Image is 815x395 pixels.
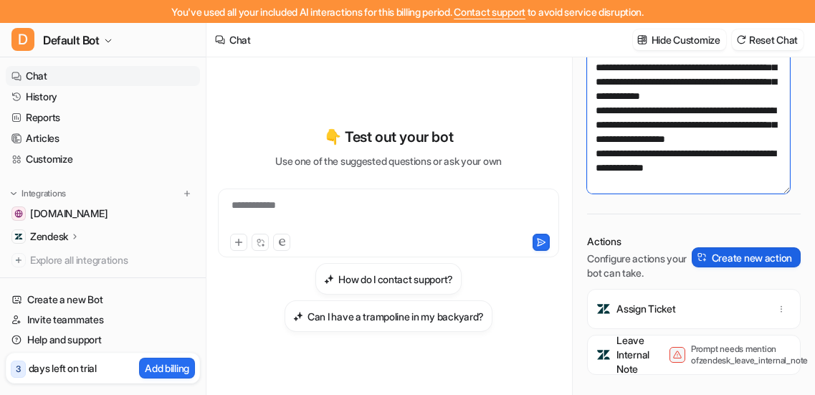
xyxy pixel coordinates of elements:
button: Messages [143,309,287,366]
span: [DOMAIN_NAME] [30,206,108,221]
button: Add billing [139,358,195,379]
div: Recent messageProfile image for eeselHey [PERSON_NAME], You can make the bot stop replying to cer... [14,168,272,244]
a: Explore all integrations [6,250,200,270]
h3: Can I have a trampoline in my backyard? [308,309,484,324]
p: 👇 Test out your bot [324,126,453,148]
button: Hide Customize [633,29,726,50]
p: Hi there 👋 [29,102,258,126]
img: Zendesk [14,232,23,241]
p: Hide Customize [652,32,720,47]
img: Profile image for eesel [29,202,58,231]
p: Integrations [22,188,66,199]
div: Send us a message [14,251,272,290]
button: Can I have a trampoline in my backyard?Can I have a trampoline in my backyard? [285,300,492,332]
img: reset [736,34,746,45]
p: Actions [587,234,692,249]
a: www.silverlakes.net[DOMAIN_NAME] [6,204,200,224]
h3: How do I contact support? [338,272,453,287]
p: Zendesk [30,229,68,244]
button: How do I contact support?How do I contact support? [315,263,462,295]
div: • [DATE] [93,216,133,232]
img: menu_add.svg [182,189,192,199]
img: Leave Internal Note icon [596,348,611,362]
button: Create new action [692,247,801,267]
a: Invite teammates [6,310,200,330]
p: Prompt needs mention of zendesk_leave_internal_note [691,343,806,366]
div: Profile image for eeselHey [PERSON_NAME], You can make the bot stop replying to certain requester... [15,190,272,243]
div: Close [247,23,272,49]
a: Articles [6,128,200,148]
span: Home [55,345,87,355]
p: days left on trial [29,361,97,376]
img: customize [637,34,647,45]
img: Assign Ticket icon [596,302,611,316]
a: Chat [6,66,200,86]
img: explore all integrations [11,253,26,267]
a: Help and support [6,330,200,350]
p: Configure actions your bot can take. [587,252,692,280]
img: How do I contact support? [324,274,334,285]
button: Reset Chat [732,29,804,50]
p: Add billing [145,361,189,376]
div: Recent message [29,181,257,196]
span: D [11,28,34,51]
p: How can we help? [29,126,258,151]
p: Use one of the suggested questions or ask your own [275,153,502,168]
a: History [6,87,200,107]
a: Customize [6,149,200,169]
img: Profile image for Katelin [56,23,85,52]
p: 3 [16,363,21,376]
div: Send us a message [29,263,239,278]
p: Assign Ticket [616,302,675,316]
div: Chat [229,32,251,47]
img: expand menu [9,189,19,199]
img: Profile image for eesel [83,23,112,52]
a: Create a new Bot [6,290,200,310]
span: Explore all integrations [30,249,194,272]
p: Leave Internal Note [616,333,649,376]
img: create-action-icon.svg [697,252,707,262]
span: Default Bot [43,30,100,50]
img: Profile image for Amogh [29,23,57,52]
img: Can I have a trampoline in my backyard? [293,311,303,322]
span: Contact support [454,6,525,18]
a: Reports [6,108,200,128]
span: Messages [191,345,240,355]
div: eesel [64,216,90,232]
button: Integrations [6,186,70,201]
img: www.silverlakes.net [14,209,23,218]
